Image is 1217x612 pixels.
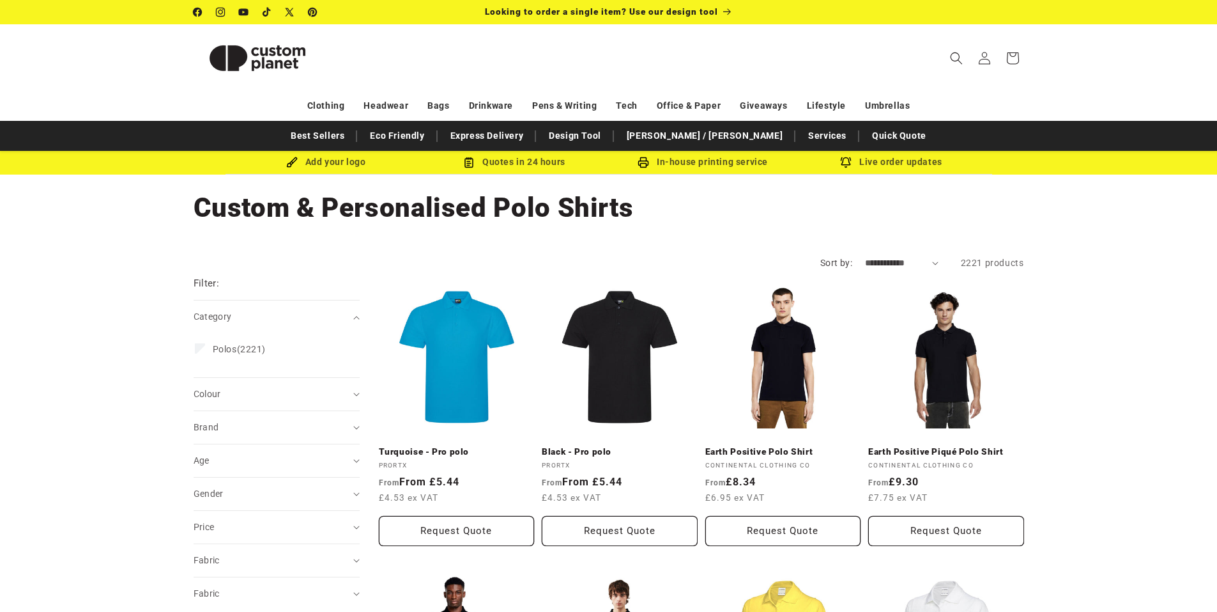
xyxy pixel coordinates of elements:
[194,29,321,87] img: Custom Planet
[427,95,449,117] a: Bags
[840,157,852,168] img: Order updates
[865,95,910,117] a: Umbrellas
[542,446,698,458] a: Black - Pro polo
[194,444,360,477] summary: Age (0 selected)
[542,125,608,147] a: Design Tool
[802,125,853,147] a: Services
[194,555,220,565] span: Fabric
[868,446,1024,458] a: Earth Positive Piqué Polo Shirt
[194,478,360,510] summary: Gender (0 selected)
[194,422,219,432] span: Brand
[542,516,698,546] button: Request Quote
[194,544,360,577] summary: Fabric (0 selected)
[820,258,852,268] label: Sort by:
[620,125,789,147] a: [PERSON_NAME] / [PERSON_NAME]
[657,95,721,117] a: Office & Paper
[866,125,933,147] a: Quick Quote
[469,95,513,117] a: Drinkware
[188,24,326,91] a: Custom Planet
[705,446,861,458] a: Earth Positive Polo Shirt
[232,154,420,170] div: Add your logo
[868,516,1024,546] button: Request Quote
[194,311,232,322] span: Category
[942,44,970,72] summary: Search
[213,343,266,355] span: (2221)
[194,378,360,411] summary: Colour (0 selected)
[364,125,431,147] a: Eco Friendly
[961,258,1024,268] span: 2221 products
[194,389,221,399] span: Colour
[379,446,535,458] a: Turquoise - Pro polo
[194,577,360,610] summary: Fabric (0 selected)
[609,154,797,170] div: In-house printing service
[532,95,597,117] a: Pens & Writing
[194,411,360,444] summary: Brand (0 selected)
[194,276,220,291] h2: Filter:
[444,125,530,147] a: Express Delivery
[740,95,787,117] a: Giveaways
[485,6,718,17] span: Looking to order a single item? Use our design tool
[194,455,210,466] span: Age
[194,522,215,532] span: Price
[194,511,360,544] summary: Price
[379,516,535,546] button: Request Quote
[213,344,237,354] span: Polos
[463,157,475,168] img: Order Updates Icon
[286,157,298,168] img: Brush Icon
[420,154,609,170] div: Quotes in 24 hours
[616,95,637,117] a: Tech
[307,95,345,117] a: Clothing
[797,154,986,170] div: Live order updates
[807,95,846,117] a: Lifestyle
[705,516,861,546] button: Request Quote
[638,157,649,168] img: In-house printing
[194,588,220,599] span: Fabric
[284,125,351,147] a: Best Sellers
[194,191,1024,225] h1: Custom & Personalised Polo Shirts
[194,301,360,333] summary: Category (0 selected)
[194,489,224,499] span: Gender
[364,95,408,117] a: Headwear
